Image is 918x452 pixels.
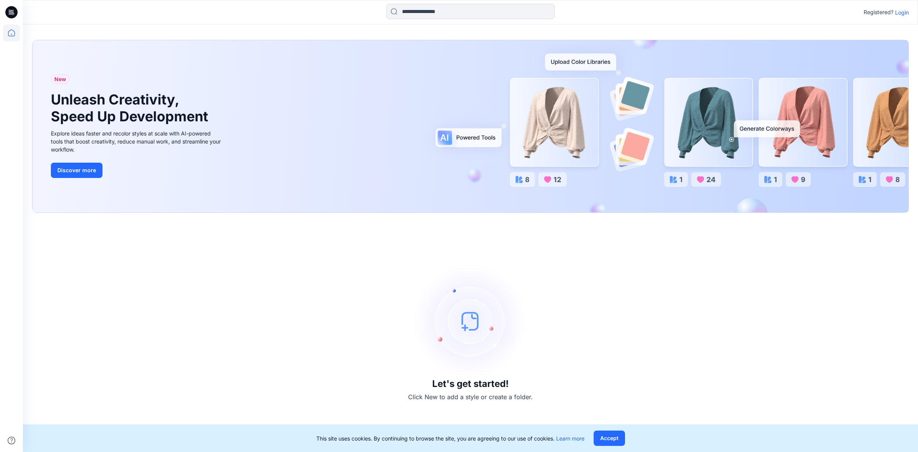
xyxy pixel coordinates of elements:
[51,91,212,124] h1: Unleash Creativity, Speed Up Development
[432,379,509,389] h3: Let's get started!
[51,129,223,153] div: Explore ideas faster and recolor styles at scale with AI-powered tools that boost creativity, red...
[864,8,894,17] p: Registered?
[51,163,103,178] button: Discover more
[408,392,533,401] p: Click New to add a style or create a folder.
[895,8,909,16] p: Login
[556,435,584,442] a: Learn more
[316,434,584,442] p: This site uses cookies. By continuing to browse the site, you are agreeing to our use of cookies.
[594,431,625,446] button: Accept
[54,75,66,84] span: New
[51,163,223,178] a: Discover more
[413,264,528,379] img: empty-state-image.svg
